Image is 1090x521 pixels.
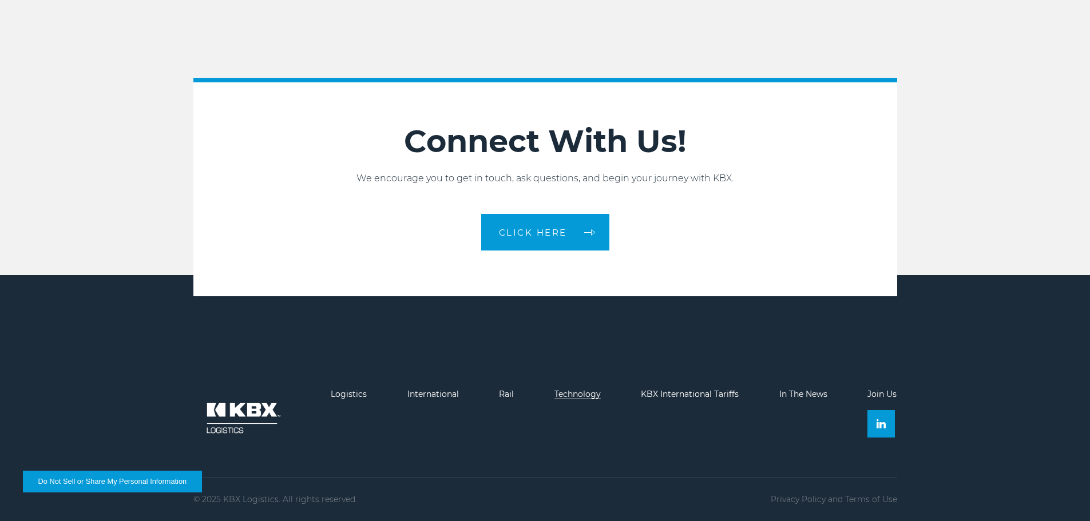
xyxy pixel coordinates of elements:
p: © 2025 KBX Logistics. All rights reserved. [193,495,357,504]
a: Terms of Use [845,494,897,504]
a: KBX International Tariffs [641,389,739,399]
a: CLICK HERE arrow arrow [481,214,609,250]
h2: Connect With Us! [193,122,897,160]
a: In The News [779,389,827,399]
p: We encourage you to get in touch, ask questions, and begin your journey with KBX. [193,172,897,185]
span: CLICK HERE [499,228,567,237]
a: Technology [554,389,601,399]
button: Do Not Sell or Share My Personal Information [23,471,202,492]
a: Join Us [867,389,897,399]
a: International [407,389,459,399]
a: Rail [499,389,514,399]
img: Linkedin [877,419,886,428]
span: and [828,494,843,504]
a: Logistics [331,389,367,399]
a: Privacy Policy [771,494,826,504]
img: kbx logo [193,389,291,447]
